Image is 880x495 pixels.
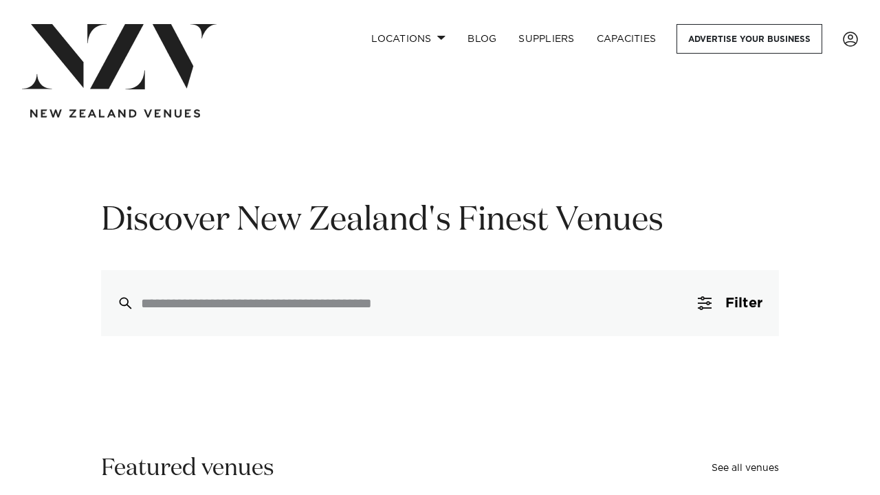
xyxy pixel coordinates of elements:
[22,24,217,89] img: nzv-logo.png
[712,463,779,473] a: See all venues
[586,24,668,54] a: Capacities
[725,296,762,310] span: Filter
[101,453,274,484] h2: Featured venues
[507,24,585,54] a: SUPPLIERS
[456,24,507,54] a: BLOG
[30,109,200,118] img: new-zealand-venues-text.png
[681,270,779,336] button: Filter
[676,24,822,54] a: Advertise your business
[101,199,779,243] h1: Discover New Zealand's Finest Venues
[360,24,456,54] a: Locations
